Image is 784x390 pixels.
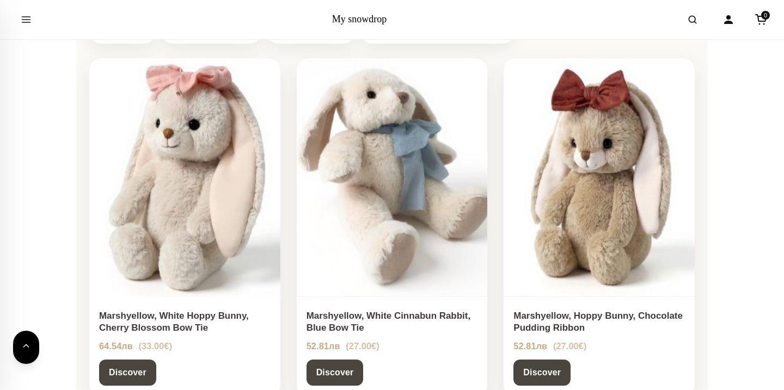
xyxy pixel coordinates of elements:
[513,341,547,351] span: 52.81
[307,360,364,386] a: Discover Marshyellow, White Cinnabun Rabbit, Blue Bow Tie
[139,341,173,351] span: ( )
[553,341,587,351] span: ( )
[307,341,340,351] span: 52.81
[579,341,584,351] span: €
[11,4,41,35] button: Open menu
[307,310,478,335] div: Marshyellow, White Cinnabun Rabbit, Blue Bow Tie
[99,341,133,351] span: 64.54
[329,341,340,351] span: лв
[332,14,387,24] a: My snowdrop
[121,341,133,351] span: лв
[371,341,376,351] span: €
[142,341,169,351] span: 33.00
[677,4,708,35] button: Open search
[346,341,379,351] span: ( )
[99,360,156,386] a: Discover Marshyellow, White Hoppy Bunny, Cherry Blossom Bow Tie
[164,341,169,351] span: €
[716,8,740,32] a: Account
[536,341,548,351] span: лв
[761,11,770,20] span: 0
[513,360,571,386] a: Discover Marshyellow, Hoppy Bunny, Chocolate Pudding Ribbon
[513,310,685,335] div: Marshyellow, Hoppy Bunny, Chocolate Pudding Ribbon
[13,331,39,364] button: Back to top
[349,341,377,351] span: 27.00
[99,310,271,335] div: Marshyellow, White Hoppy Bunny, Cherry Blossom Bow Tie
[556,341,584,351] span: 27.00
[749,8,773,32] a: Cart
